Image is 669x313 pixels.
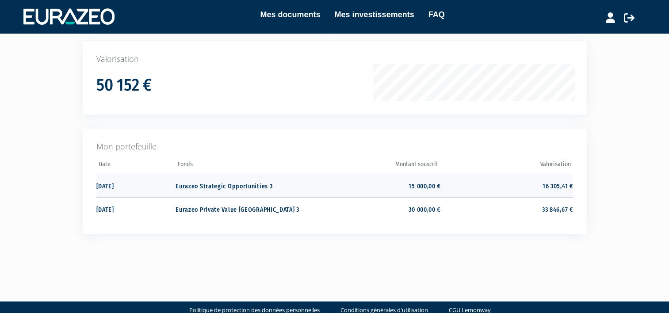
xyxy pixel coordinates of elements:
p: Mon portefeuille [96,141,573,153]
a: FAQ [428,8,445,21]
th: Fonds [176,158,308,174]
td: 16 305,41 € [440,174,573,197]
th: Date [96,158,176,174]
td: 33 846,67 € [440,197,573,221]
td: 15 000,00 € [308,174,440,197]
a: Mes investissements [334,8,414,21]
td: Eurazeo Strategic Opportunities 3 [176,174,308,197]
th: Valorisation [440,158,573,174]
a: Mes documents [260,8,320,21]
td: [DATE] [96,197,176,221]
td: 30 000,00 € [308,197,440,221]
h1: 50 152 € [96,76,152,95]
td: [DATE] [96,174,176,197]
p: Valorisation [96,53,573,65]
img: 1732889491-logotype_eurazeo_blanc_rvb.png [23,8,115,24]
th: Montant souscrit [308,158,440,174]
td: Eurazeo Private Value [GEOGRAPHIC_DATA] 3 [176,197,308,221]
